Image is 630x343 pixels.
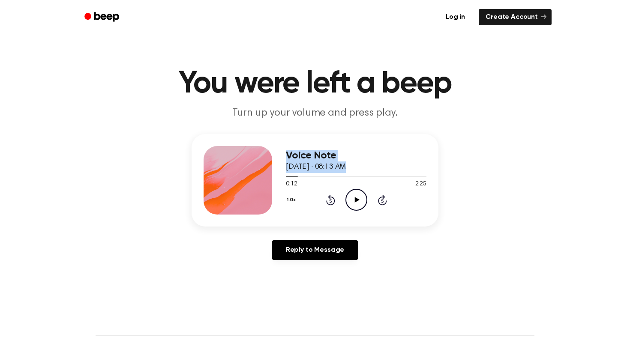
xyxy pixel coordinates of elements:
a: Log in [437,7,474,27]
span: [DATE] · 08:13 AM [286,163,346,171]
span: 0:12 [286,180,297,189]
a: Create Account [479,9,552,25]
span: 2:25 [415,180,426,189]
h1: You were left a beep [96,69,534,99]
p: Turn up your volume and press play. [150,106,480,120]
a: Reply to Message [272,240,358,260]
button: 1.0x [286,193,299,207]
h3: Voice Note [286,150,426,161]
a: Beep [78,9,127,26]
